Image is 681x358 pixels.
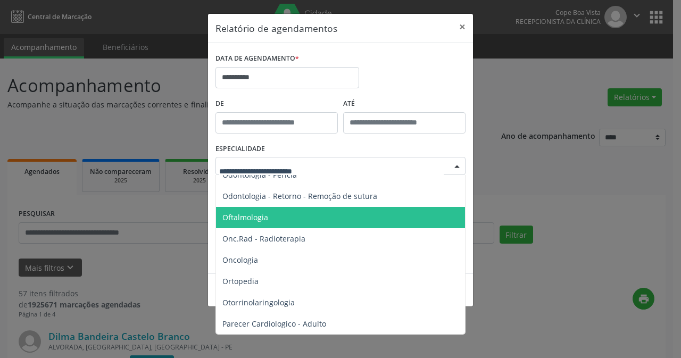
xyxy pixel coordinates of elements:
h5: Relatório de agendamentos [215,21,337,35]
span: Parecer Cardiologico - Adulto [222,319,326,329]
label: ESPECIALIDADE [215,141,265,157]
span: Odontologia - Retorno - Remoção de sutura [222,191,377,201]
span: Otorrinolaringologia [222,297,295,307]
label: ATÉ [343,96,466,112]
span: Ortopedia [222,276,259,286]
label: De [215,96,338,112]
span: Onc.Rad - Radioterapia [222,234,305,244]
label: DATA DE AGENDAMENTO [215,51,299,67]
span: Oftalmologia [222,212,268,222]
button: Close [452,14,473,40]
span: Odontologia - Perícia [222,170,297,180]
span: Oncologia [222,255,258,265]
